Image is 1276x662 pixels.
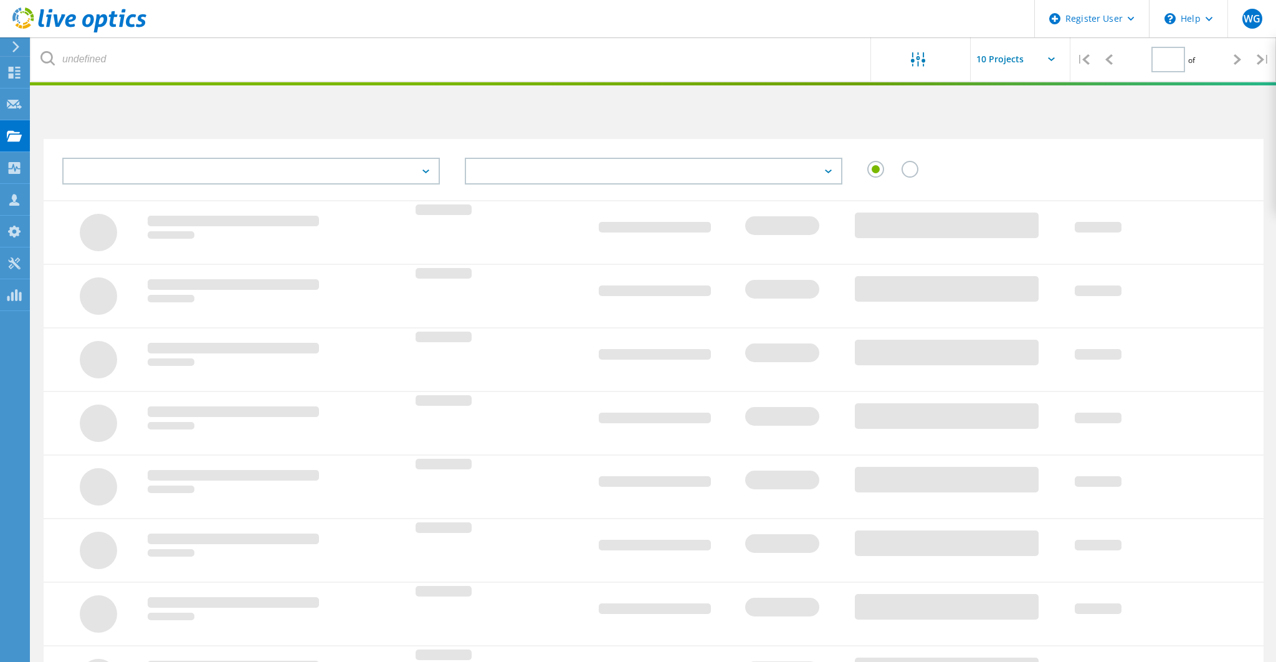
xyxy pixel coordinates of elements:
span: of [1188,55,1195,65]
a: Live Optics Dashboard [12,26,146,35]
input: undefined [31,37,872,81]
span: WG [1244,14,1260,24]
svg: \n [1164,13,1176,24]
div: | [1070,37,1096,82]
div: | [1250,37,1276,82]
